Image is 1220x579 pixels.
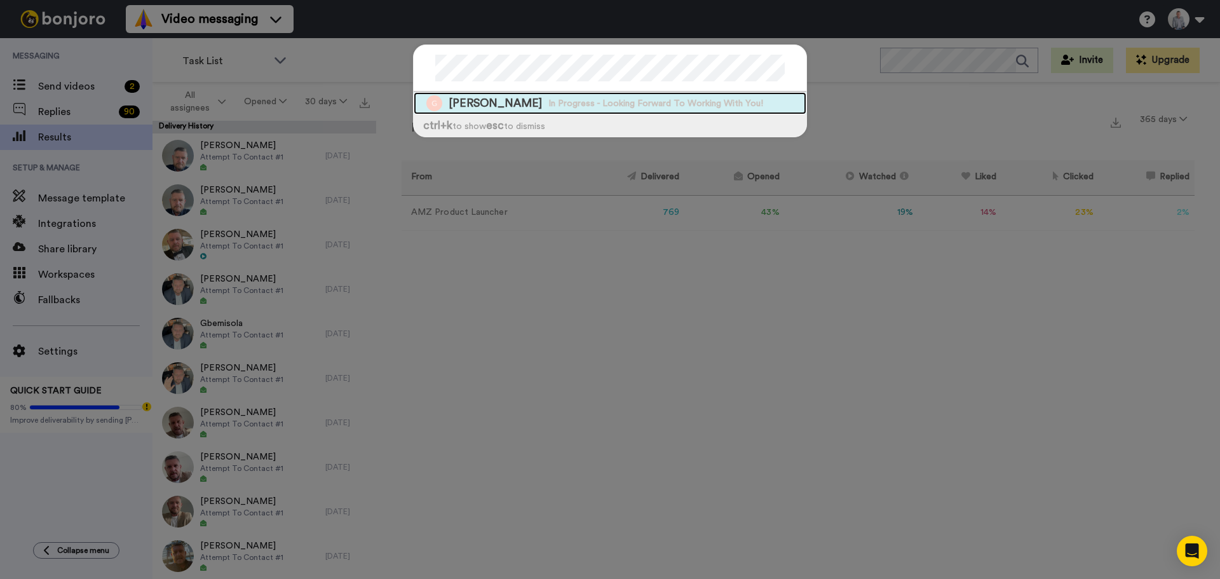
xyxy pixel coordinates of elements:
[414,92,806,114] a: Image of George[PERSON_NAME]In Progress - Looking Forward To Working With You!
[1177,536,1207,566] div: Open Intercom Messenger
[423,120,452,131] span: ctrl +k
[426,95,442,111] img: Image of George
[414,114,806,137] div: to show to dismiss
[486,120,504,131] span: esc
[548,97,763,110] span: In Progress - Looking Forward To Working With You!
[449,95,542,111] span: [PERSON_NAME]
